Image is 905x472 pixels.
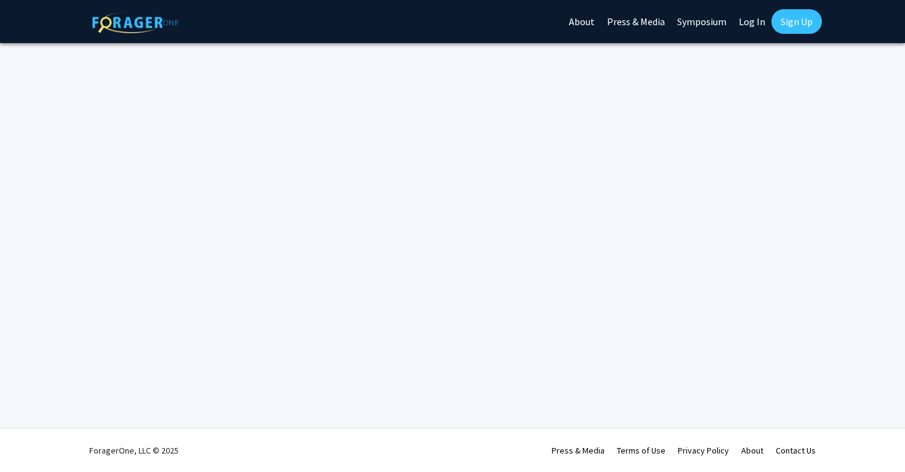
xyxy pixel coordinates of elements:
a: Contact Us [776,445,816,456]
a: Privacy Policy [678,445,729,456]
img: ForagerOne Logo [92,12,179,33]
a: Press & Media [552,445,605,456]
a: Sign Up [771,9,822,34]
a: About [741,445,763,456]
div: ForagerOne, LLC © 2025 [89,429,179,472]
a: Terms of Use [617,445,666,456]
